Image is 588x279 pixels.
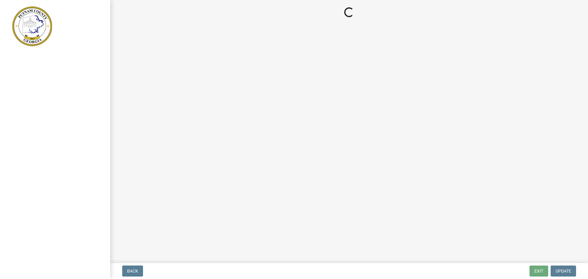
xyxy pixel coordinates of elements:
[127,269,138,273] span: Back
[556,269,571,273] span: Update
[530,266,548,277] button: Exit
[551,266,576,277] button: Update
[12,6,52,46] img: Putnam County, Georgia
[122,266,143,277] button: Back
